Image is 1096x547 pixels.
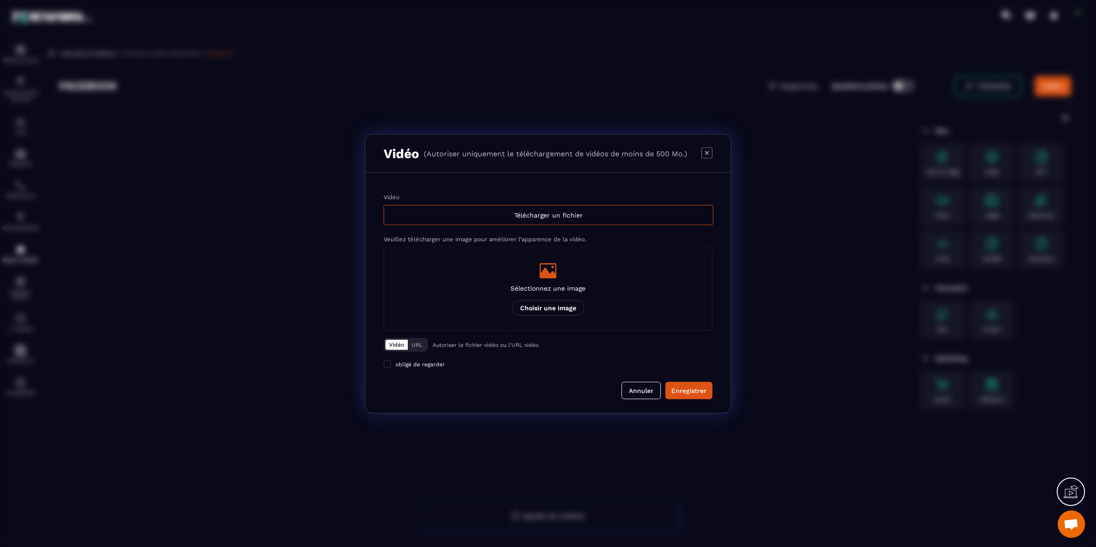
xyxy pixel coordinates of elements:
[432,341,538,348] p: Autoriser le fichier vidéo ou l'URL vidéo
[512,300,584,315] p: Choisir une image
[395,361,445,367] span: obligé de regarder
[511,284,585,292] p: Sélectionnez une image
[1058,510,1085,538] div: Ouvrir le chat
[665,382,712,399] button: Enregistrer
[385,340,408,350] button: Vidéo
[384,235,586,242] label: Veuillez télécharger une image pour améliorer l’apparence de la vidéo.
[671,386,706,395] div: Enregistrer
[622,382,661,399] button: Annuler
[408,340,426,350] button: URL
[384,193,400,200] label: Vidéo
[384,205,713,225] div: Télécharger un fichier
[384,146,419,161] h3: Vidéo
[424,149,687,158] p: (Autoriser uniquement le téléchargement de vidéos de moins de 500 Mo.)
